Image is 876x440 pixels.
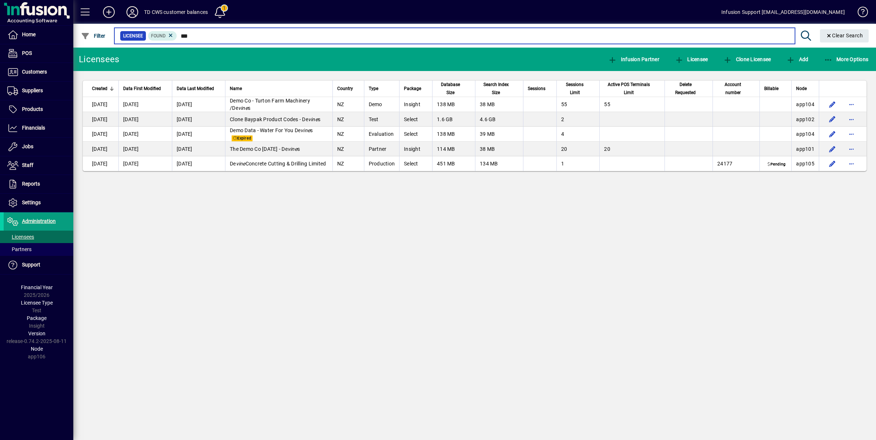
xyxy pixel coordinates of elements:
mat-chip: Found Status: Found [148,31,177,41]
button: Edit [827,98,838,110]
span: Account number [717,81,748,97]
span: Expired [232,135,253,141]
a: Home [4,26,73,44]
div: Data Last Modified [177,85,221,93]
div: Infusion Support [EMAIL_ADDRESS][DOMAIN_NAME] [721,6,845,18]
td: Partner [364,142,400,156]
span: Licensee Type [21,300,53,306]
td: Production [364,156,400,171]
td: [DATE] [118,156,172,171]
span: Add [786,56,808,62]
a: Financials [4,119,73,137]
a: Partners [4,243,73,256]
div: Data First Modified [123,85,168,93]
em: vine [288,146,297,152]
button: Infusion Partner [606,53,661,66]
span: Name [230,85,242,93]
td: 38 MB [475,142,523,156]
button: Edit [827,128,838,140]
button: Edit [827,113,838,125]
span: Home [22,31,36,37]
span: Clone Licensee [723,56,771,62]
em: vine [301,127,310,133]
td: 138 MB [432,97,475,112]
a: Reports [4,175,73,193]
div: Active POS Terminals Limit [604,81,660,97]
span: app104.prod.infusionbusinesssoftware.com [796,101,814,107]
td: NZ [332,156,364,171]
span: Found [151,33,166,38]
span: Data First Modified [123,85,161,93]
span: Filter [81,33,106,39]
span: Demo Data - Water For You De s [230,127,313,133]
td: 451 MB [432,156,475,171]
td: Insight [399,142,432,156]
button: Filter [79,29,107,42]
div: Package [404,85,428,93]
button: Profile [121,5,144,19]
td: [DATE] [172,112,225,127]
span: Jobs [22,143,33,149]
span: Node [31,346,43,352]
div: Name [230,85,328,93]
span: Demo Co - Turton Farm Machinery /De s [230,98,310,111]
span: Licensee [675,56,708,62]
span: Database Size [437,81,464,97]
div: Sessions [528,85,552,93]
span: Pending [766,161,787,167]
td: [DATE] [83,112,118,127]
span: Clone Baypak Product Codes - De s [230,116,320,122]
a: Products [4,100,73,119]
span: Reports [22,181,40,187]
td: Select [399,127,432,142]
button: More options [846,128,857,140]
span: app101.prod.infusionbusinesssoftware.com [796,146,814,152]
span: Package [27,315,47,321]
div: Sessions Limit [561,81,595,97]
span: Version [28,331,45,336]
td: 38 MB [475,97,523,112]
span: app104.prod.infusionbusinesssoftware.com [796,131,814,137]
td: Evaluation [364,127,400,142]
span: Active POS Terminals Limit [604,81,654,97]
span: Country [337,85,353,93]
td: [DATE] [172,127,225,142]
span: Data Last Modified [177,85,214,93]
a: Support [4,256,73,274]
button: More options [846,98,857,110]
td: 138 MB [432,127,475,142]
span: Licensee [123,32,143,40]
button: Clone Licensee [721,53,773,66]
td: 20 [599,142,665,156]
button: Licensee [673,53,710,66]
td: 2 [556,112,600,127]
td: 39 MB [475,127,523,142]
a: Jobs [4,138,73,156]
em: vine [236,161,246,167]
td: NZ [332,97,364,112]
td: 55 [556,97,600,112]
span: Financials [22,125,45,131]
span: Suppliers [22,87,43,93]
td: NZ [332,112,364,127]
td: [DATE] [118,127,172,142]
td: [DATE] [83,142,118,156]
a: Settings [4,194,73,212]
a: Knowledge Base [852,1,867,25]
div: Country [337,85,360,93]
a: Licensees [4,231,73,243]
td: [DATE] [83,127,118,142]
td: [DATE] [83,156,118,171]
td: Test [364,112,400,127]
span: Search Index Size [480,81,512,97]
button: More options [846,113,857,125]
span: Created [92,85,107,93]
td: [DATE] [172,156,225,171]
button: Edit [827,158,838,169]
span: Node [796,85,807,93]
span: Delete Requested [669,81,702,97]
button: Add [784,53,810,66]
td: 114 MB [432,142,475,156]
span: Licensees [7,234,34,240]
span: app102.prod.infusionbusinesssoftware.com [796,116,814,122]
